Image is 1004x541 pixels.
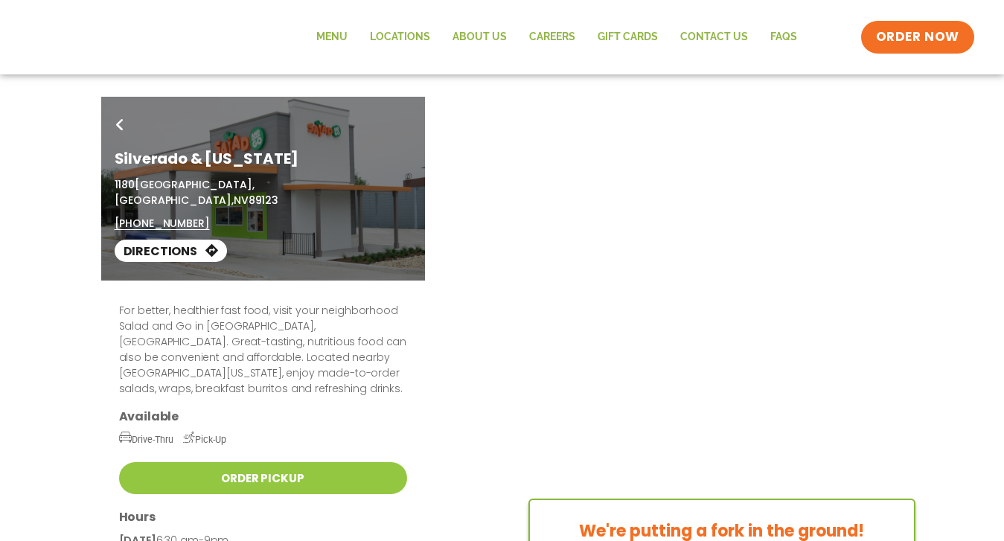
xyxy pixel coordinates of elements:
span: NV [234,193,249,208]
a: About Us [441,20,518,54]
a: [PHONE_NUMBER] [115,216,210,231]
a: Careers [518,20,586,54]
span: [GEOGRAPHIC_DATA], [135,177,254,192]
a: Contact Us [669,20,759,54]
span: 1180 [115,177,135,192]
a: ORDER NOW [861,21,974,54]
span: Drive-Thru [119,434,173,445]
a: Locations [359,20,441,54]
h1: Silverado & [US_STATE] [115,147,412,170]
nav: Menu [305,20,808,54]
p: For better, healthier fast food, visit your neighborhood Salad and Go in [GEOGRAPHIC_DATA], [GEOG... [119,303,407,397]
a: Order Pickup [119,462,407,494]
a: Menu [305,20,359,54]
h3: Available [119,409,407,424]
a: FAQs [759,20,808,54]
span: Pick-Up [183,434,226,445]
span: ORDER NOW [876,28,959,46]
span: [GEOGRAPHIC_DATA], [115,193,234,208]
h3: We're putting a fork in the ground! [530,522,914,540]
img: new-SAG-logo-768×292 [30,7,253,67]
a: Directions [115,240,227,262]
h3: Hours [119,509,407,525]
a: GIFT CARDS [586,20,669,54]
span: 89123 [249,193,278,208]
